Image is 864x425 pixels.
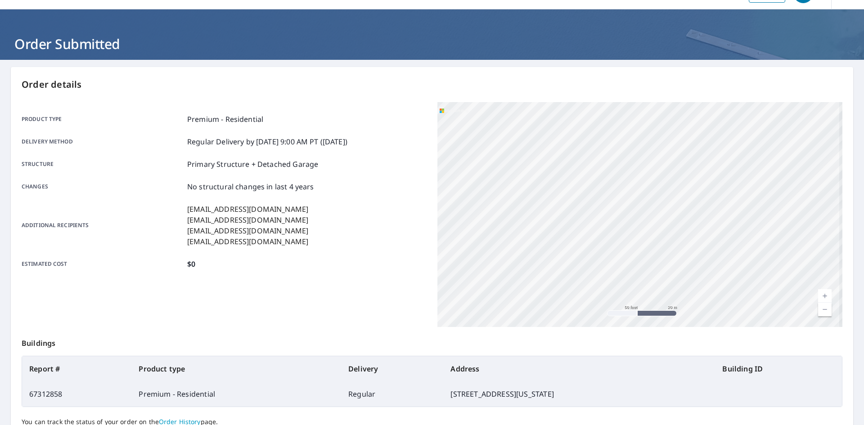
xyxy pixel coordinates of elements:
p: Regular Delivery by [DATE] 9:00 AM PT ([DATE]) [187,136,347,147]
td: Premium - Residential [131,381,341,407]
p: [EMAIL_ADDRESS][DOMAIN_NAME] [187,225,308,236]
p: Product type [22,114,184,125]
p: Buildings [22,327,842,356]
p: Premium - Residential [187,114,263,125]
th: Product type [131,356,341,381]
th: Delivery [341,356,443,381]
p: Delivery method [22,136,184,147]
a: Current Level 19, Zoom In [818,289,832,303]
th: Address [443,356,715,381]
a: Current Level 19, Zoom Out [818,303,832,316]
p: [EMAIL_ADDRESS][DOMAIN_NAME] [187,236,308,247]
p: [EMAIL_ADDRESS][DOMAIN_NAME] [187,204,308,215]
p: [EMAIL_ADDRESS][DOMAIN_NAME] [187,215,308,225]
p: $0 [187,259,195,269]
p: Order details [22,78,842,91]
p: Additional recipients [22,204,184,247]
td: Regular [341,381,443,407]
h1: Order Submitted [11,35,853,53]
p: Estimated cost [22,259,184,269]
td: 67312858 [22,381,131,407]
p: Structure [22,159,184,170]
p: No structural changes in last 4 years [187,181,314,192]
p: Changes [22,181,184,192]
td: [STREET_ADDRESS][US_STATE] [443,381,715,407]
th: Report # [22,356,131,381]
th: Building ID [715,356,842,381]
p: Primary Structure + Detached Garage [187,159,318,170]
